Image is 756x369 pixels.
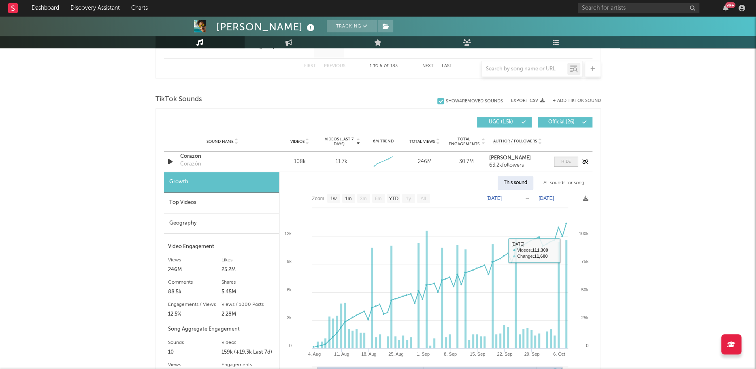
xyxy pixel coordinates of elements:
[545,99,601,103] button: + Add TikTok Sound
[221,310,275,319] div: 2.28M
[164,213,279,234] div: Geography
[497,352,512,356] text: 22. Sep
[482,120,520,125] span: UGC ( 1.5k )
[335,158,347,166] div: 11.7k
[406,158,443,166] div: 246M
[493,139,537,144] span: Author / Followers
[543,120,580,125] span: Official ( 26 )
[155,95,202,104] span: TikTok Sounds
[417,352,430,356] text: 1. Sep
[180,160,201,168] div: Corazón
[168,278,221,287] div: Comments
[361,352,376,356] text: 18. Aug
[489,163,545,168] div: 63.2k followers
[327,20,377,32] button: Tracking
[287,315,292,320] text: 3k
[164,172,279,193] div: Growth
[578,3,699,13] input: Search for artists
[579,231,588,236] text: 100k
[498,176,533,190] div: This sound
[281,158,319,166] div: 108k
[539,195,554,201] text: [DATE]
[388,352,403,356] text: 25. Aug
[168,265,221,275] div: 246M
[360,196,366,201] text: 3m
[525,195,530,201] text: →
[221,287,275,297] div: 5.45M
[553,352,564,356] text: 6. Oct
[164,193,279,213] div: Top Videos
[287,259,292,264] text: 9k
[511,98,545,103] button: Export CSV
[538,117,592,127] button: Official(26)
[168,338,221,348] div: Sounds
[470,352,485,356] text: 15. Sep
[284,231,292,236] text: 12k
[168,242,275,252] div: Video Engagement
[446,99,503,104] div: Show 4 Removed Sounds
[444,352,457,356] text: 8. Sep
[477,117,532,127] button: UGC(1.5k)
[334,352,349,356] text: 11. Aug
[221,300,275,310] div: Views / 1000 Posts
[409,139,435,144] span: Total Views
[168,287,221,297] div: 88.5k
[221,278,275,287] div: Shares
[586,343,588,348] text: 0
[581,315,588,320] text: 25k
[330,196,336,201] text: 1w
[345,196,351,201] text: 1m
[388,196,398,201] text: YTD
[447,137,480,146] span: Total Engagements
[287,287,292,292] text: 6k
[406,196,411,201] text: 1y
[168,255,221,265] div: Views
[524,352,539,356] text: 29. Sep
[482,66,567,72] input: Search by song name or URL
[489,155,545,161] a: [PERSON_NAME]
[216,20,317,34] div: [PERSON_NAME]
[168,324,275,334] div: Song Aggregate Engagement
[375,196,381,201] text: 6m
[308,352,320,356] text: 4. Aug
[168,300,221,310] div: Engagements / Views
[553,99,601,103] button: + Add TikTok Sound
[486,195,502,201] text: [DATE]
[221,265,275,275] div: 25.2M
[447,158,485,166] div: 30.7M
[312,196,324,201] text: Zoom
[364,138,402,144] div: 6M Trend
[290,139,305,144] span: Videos
[322,137,355,146] span: Videos (last 7 days)
[581,287,588,292] text: 50k
[180,153,265,161] a: Corazón
[221,348,275,357] div: 159k (+19.3k Last 7d)
[581,259,588,264] text: 75k
[221,255,275,265] div: Likes
[537,176,590,190] div: All sounds for song
[168,310,221,319] div: 12.5%
[725,2,735,8] div: 99 +
[420,196,426,201] text: All
[489,155,531,161] strong: [PERSON_NAME]
[221,338,275,348] div: Videos
[289,343,291,348] text: 0
[168,348,221,357] div: 10
[723,5,728,11] button: 99+
[207,139,234,144] span: Sound Name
